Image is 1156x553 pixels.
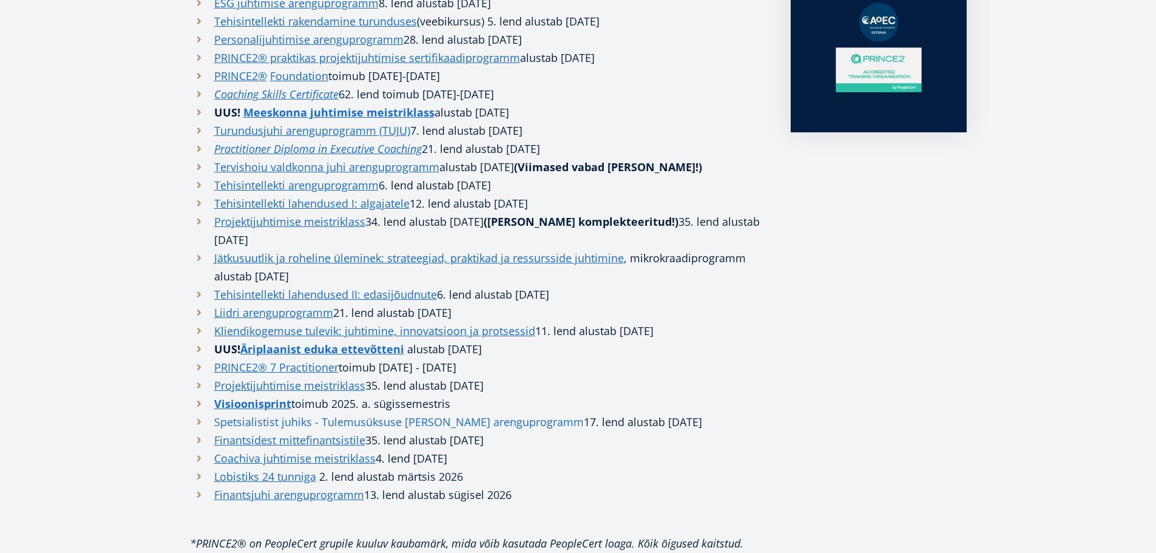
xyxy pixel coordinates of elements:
[214,395,291,413] a: Visioonisprint
[214,176,379,194] a: Tehisintellekti arenguprogramm
[514,160,702,174] strong: (Viimased vabad [PERSON_NAME]!)
[190,140,766,158] li: . lend alustab [DATE]
[190,449,766,467] li: 4. lend [DATE]
[243,105,434,120] strong: Meeskonna juhtimise meistriklass
[190,85,766,103] li: 62. lend toimub [DATE]-[DATE]
[243,103,434,121] a: Meeskonna juhtimise meistriklass
[190,304,766,322] li: 21. lend alustab [DATE]
[190,486,766,504] li: 13. lend alustab sügisel 2026
[214,212,365,231] a: Projektijuhtimise meistriklass
[214,431,365,449] a: Finantsidest mittefinantsistile
[214,85,339,103] a: Coaching Skills Certificate
[214,486,364,504] a: Finantsjuhi arenguprogramm
[190,340,766,358] li: alustab [DATE]
[214,121,410,140] a: Turundusjuhi arenguprogramm (TUJU)
[484,214,678,229] strong: ([PERSON_NAME] komplekteeritud!)
[190,249,766,285] li: , mikrokraadiprogramm alustab [DATE]
[190,413,766,431] li: 17. lend alustab [DATE]
[214,249,624,267] a: Jätkusuutlik ja roheline üleminek: strateegiad, praktikad ja ressursside juhtimine
[190,158,766,176] li: alustab [DATE]
[214,304,333,322] a: Liidri arenguprogramm
[270,67,328,85] a: Foundation
[214,12,417,30] a: Tehisintellekti rakendamine turunduses
[214,342,407,356] strong: UUS!
[240,340,404,358] a: Äriplaanist eduka ettevõtteni
[190,322,766,340] li: 11. lend alustab [DATE]
[190,536,743,551] em: *PRINCE2® on PeopleCert grupile kuuluv kaubamärk, mida võib kasutada PeopleCert loaga. Kõik õigus...
[190,103,766,121] li: alustab [DATE]
[190,358,766,376] li: toimub [DATE] - [DATE]
[214,413,584,431] a: Spetsialistist juhiks - Tulemusüksuse [PERSON_NAME] arenguprogramm
[214,158,439,176] a: Tervishoiu valdkonna juhi arenguprogramm
[190,431,766,449] li: 35. lend alustab [DATE]
[190,467,766,486] li: 2. lend alustab märtsis 2026
[214,358,339,376] a: PRINCE2® 7 Practitioner
[214,105,240,120] strong: UUS!
[190,30,766,49] li: 28. lend alustab [DATE]
[258,67,267,85] a: ®
[214,49,520,67] a: PRINCE2® praktikas projektijuhtimise sertifikaadiprogramm
[190,176,766,194] li: 6. lend alustab [DATE]
[190,49,766,67] li: alustab [DATE]
[190,194,766,212] li: 12. lend alustab [DATE]
[214,322,535,340] a: Kliendikogemuse tulevik: juhtimine, innovatsioon ja protsessid
[214,467,316,486] a: Lobistiks 24 tunniga
[422,141,434,156] i: 21
[190,121,766,140] li: 7. lend alustab [DATE]
[214,30,404,49] a: Personalijuhtimise arenguprogramm
[190,395,766,413] li: toimub 2025. a. sügissemestris
[214,194,410,212] a: Tehisintellekti lahendused I: algajatele
[190,285,766,304] li: 6. lend alustab [DATE]
[190,67,766,85] li: toimub [DATE]-[DATE]
[214,87,339,101] em: Coaching Skills Certificate
[190,212,766,249] li: 34. lend alustab [DATE] 35. lend alustab [DATE]
[190,12,766,30] li: (veebikursus) 5. lend alustab [DATE]
[214,376,365,395] a: Projektijuhtimise meistriklass
[214,285,437,304] a: Tehisintellekti lahendused II: edasijõudnute
[214,449,376,467] a: Coachiva juhtimise meistriklass
[190,376,766,395] li: 35. lend alustab [DATE]
[214,141,422,156] em: Practitioner Diploma in Executive Coaching
[214,140,422,158] a: Practitioner Diploma in Executive Coaching
[214,67,258,85] a: PRINCE2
